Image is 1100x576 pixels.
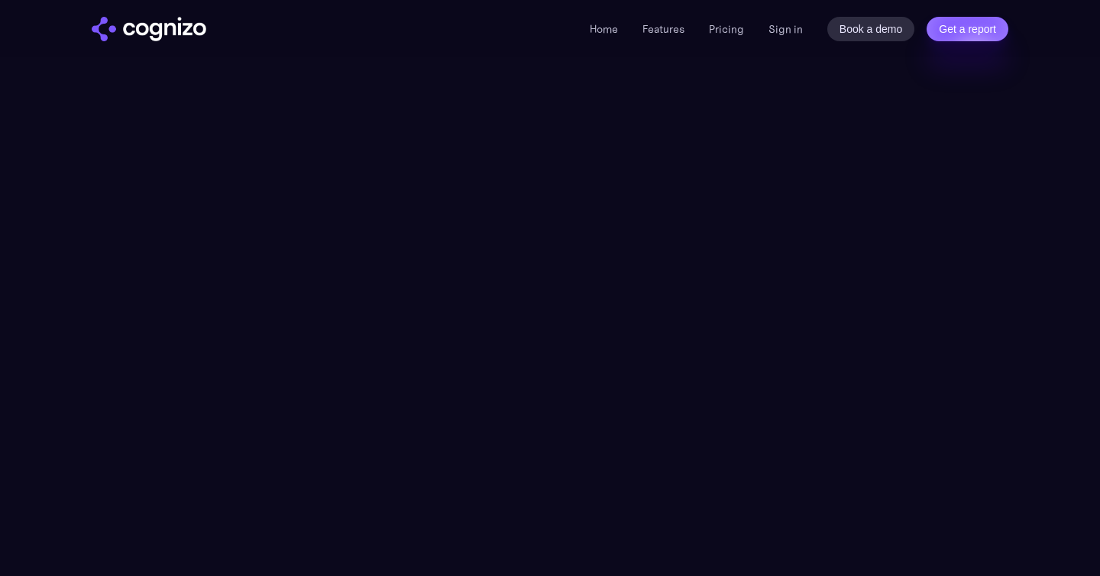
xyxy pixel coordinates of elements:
a: Get a report [927,17,1008,41]
a: Pricing [709,22,744,36]
a: Book a demo [827,17,915,41]
img: cognizo logo [92,17,206,41]
a: home [92,17,206,41]
a: Home [590,22,618,36]
a: Sign in [768,20,803,38]
a: Features [642,22,684,36]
